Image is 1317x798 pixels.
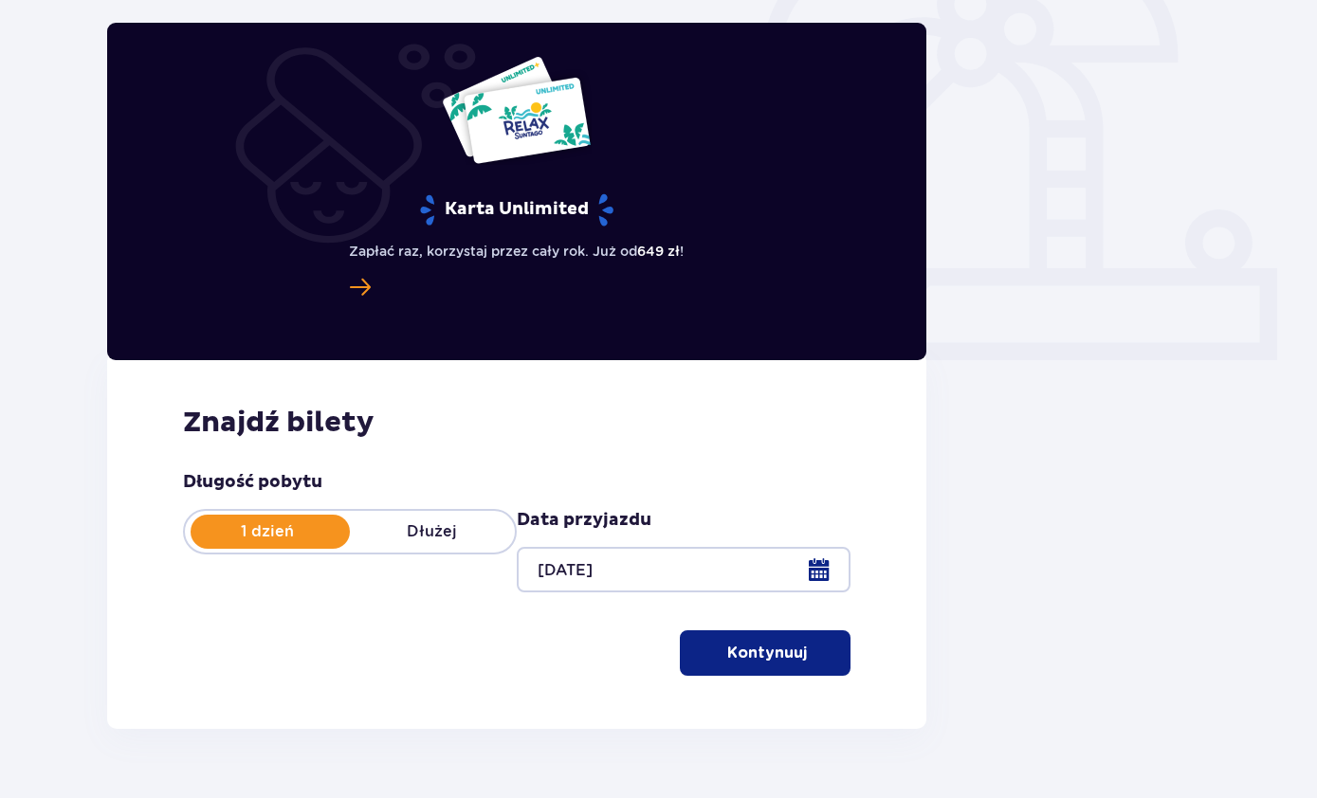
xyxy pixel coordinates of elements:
p: Kontynuuj [727,643,807,663]
img: Dwie karty całoroczne do Suntago z napisem 'UNLIMITED RELAX', na białym tle z tropikalnymi liśćmi... [441,55,592,165]
p: Karta Unlimited [418,193,615,227]
h2: Znajdź bilety [183,405,851,441]
p: Data przyjazdu [517,509,651,532]
p: Długość pobytu [183,471,322,494]
p: 1 dzień [185,521,350,542]
button: Kontynuuj [680,630,851,676]
p: Zapłać raz, korzystaj przez cały rok. Już od ! [349,242,684,261]
span: 649 zł [637,244,680,259]
p: Dłużej [350,521,515,542]
a: Karta Unlimited [349,276,372,301]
